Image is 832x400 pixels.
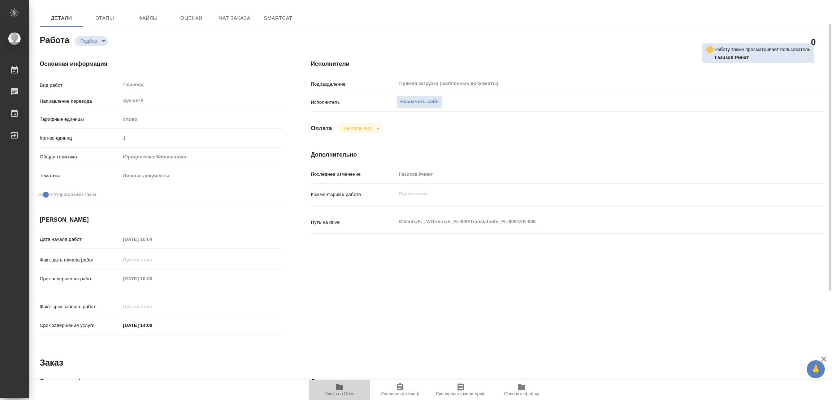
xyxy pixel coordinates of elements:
[40,98,121,105] p: Направление перевода
[131,14,165,23] span: Файлы
[504,391,539,396] span: Обновить файлы
[217,14,252,23] span: Чат заказа
[121,320,184,331] input: ✎ Введи что-нибудь
[40,33,69,46] h2: Работа
[40,256,121,264] p: Факт. дата начала работ
[491,380,552,400] button: Обновить файлы
[40,236,121,243] p: Дата начала работ
[311,81,396,88] p: Подразделение
[715,54,810,61] p: Газизов Ринат
[396,95,443,108] button: Назначить себя
[370,380,430,400] button: Скопировать бриф
[40,135,121,142] p: Кол-во единиц
[40,82,121,89] p: Вид работ
[311,191,396,198] p: Комментарий к работе
[311,219,396,226] p: Путь на drive
[75,36,108,46] div: Подбор
[50,191,96,198] span: Нотариальный заказ
[40,275,121,282] p: Срок завершения работ
[811,36,816,48] h2: 0
[40,377,282,386] h4: Основная информация
[396,216,781,228] textarea: /Clients/FL_V/Orders/V_FL-909/Translated/V_FL-909-WK-006
[309,380,370,400] button: Папка на Drive
[40,153,121,161] p: Общая тематика
[436,391,485,396] span: Скопировать мини-бриф
[121,133,282,143] input: Пустое поле
[381,391,419,396] span: Скопировать бриф
[311,124,332,133] h4: Оплата
[714,46,810,53] p: Работу также просматривает пользователь
[40,216,282,224] h4: [PERSON_NAME]
[341,125,373,131] button: Не оплачена
[810,362,822,377] span: 🙏
[121,234,184,244] input: Пустое поле
[121,113,282,125] div: слово
[78,38,99,44] button: Подбор
[40,172,121,179] p: Тематика
[715,55,749,60] b: Газизов Ринат
[311,150,824,159] h4: Дополнительно
[311,60,824,68] h4: Исполнители
[807,360,825,378] button: 🙏
[325,391,354,396] span: Папка на Drive
[87,14,122,23] span: Этапы
[338,123,382,133] div: Подбор
[174,14,209,23] span: Оценки
[40,303,121,310] p: Факт. срок заверш. работ
[121,301,184,312] input: Пустое поле
[261,14,295,23] span: SmartCat
[40,322,121,329] p: Срок завершения услуги
[44,14,79,23] span: Детали
[121,273,184,284] input: Пустое поле
[400,98,439,106] span: Назначить себя
[311,99,396,106] p: Исполнитель
[40,357,63,369] h2: Заказ
[40,60,282,68] h4: Основная информация
[430,380,491,400] button: Скопировать мини-бриф
[396,169,781,179] input: Пустое поле
[311,171,396,178] p: Последнее изменение
[121,151,282,163] div: Юридическая/Финансовая
[311,377,824,386] h4: Дополнительно
[121,170,282,182] div: Личные документы
[40,116,121,123] p: Тарифные единицы
[121,255,184,265] input: Пустое поле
